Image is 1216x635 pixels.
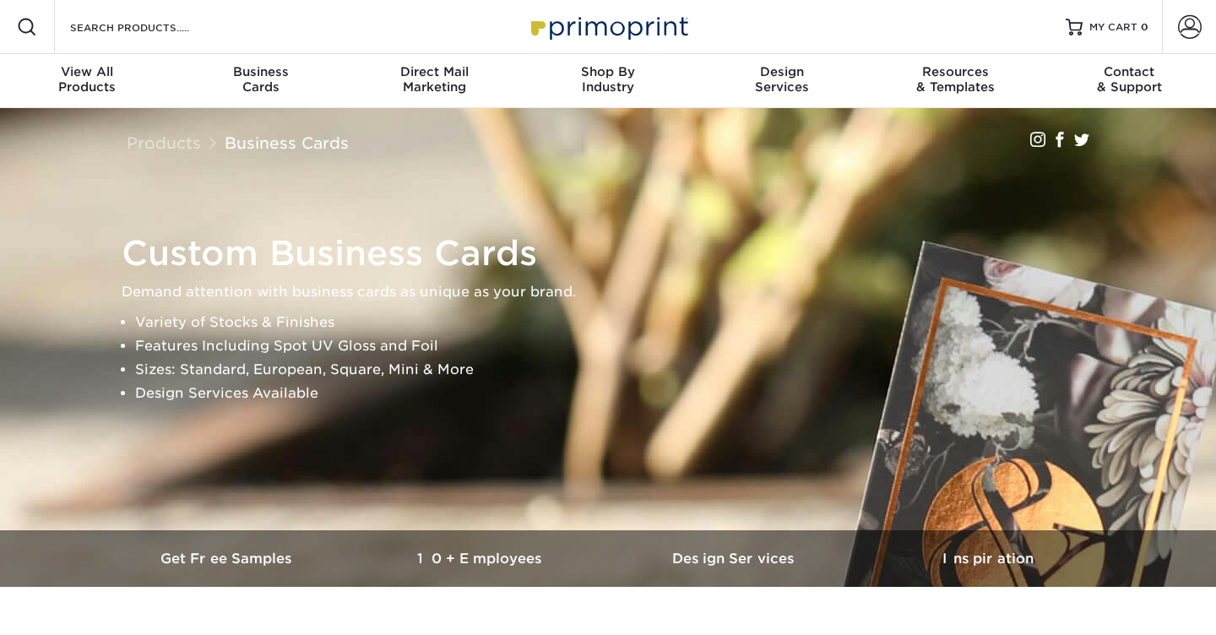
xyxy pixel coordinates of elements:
div: Cards [174,64,348,95]
span: MY CART [1089,20,1137,35]
h3: Inspiration [861,551,1115,567]
span: Resources [869,64,1043,79]
a: 10+ Employees [355,530,608,587]
div: & Templates [869,64,1043,95]
a: Business Cards [225,133,349,152]
span: Business [174,64,348,79]
span: Design [695,64,869,79]
a: Direct MailMarketing [347,54,521,108]
input: SEARCH PRODUCTS..... [68,17,233,37]
a: Resources& Templates [869,54,1043,108]
div: Industry [521,64,695,95]
li: Variety of Stocks & Finishes [135,311,1110,334]
a: Get Free Samples [101,530,355,587]
span: Contact [1042,64,1216,79]
a: Contact& Support [1042,54,1216,108]
h3: Get Free Samples [101,551,355,567]
h1: Custom Business Cards [122,233,1110,274]
img: Primoprint [524,8,692,45]
div: Services [695,64,869,95]
li: Sizes: Standard, European, Square, Mini & More [135,358,1110,382]
span: 0 [1141,21,1148,33]
a: Products [127,133,201,152]
a: BusinessCards [174,54,348,108]
li: Features Including Spot UV Gloss and Foil [135,334,1110,358]
span: Shop By [521,64,695,79]
h3: 10+ Employees [355,551,608,567]
span: Direct Mail [347,64,521,79]
a: Inspiration [861,530,1115,587]
li: Design Services Available [135,382,1110,405]
a: Shop ByIndustry [521,54,695,108]
a: Design Services [608,530,861,587]
a: DesignServices [695,54,869,108]
p: Demand attention with business cards as unique as your brand. [122,280,1110,304]
div: Marketing [347,64,521,95]
h3: Design Services [608,551,861,567]
div: & Support [1042,64,1216,95]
